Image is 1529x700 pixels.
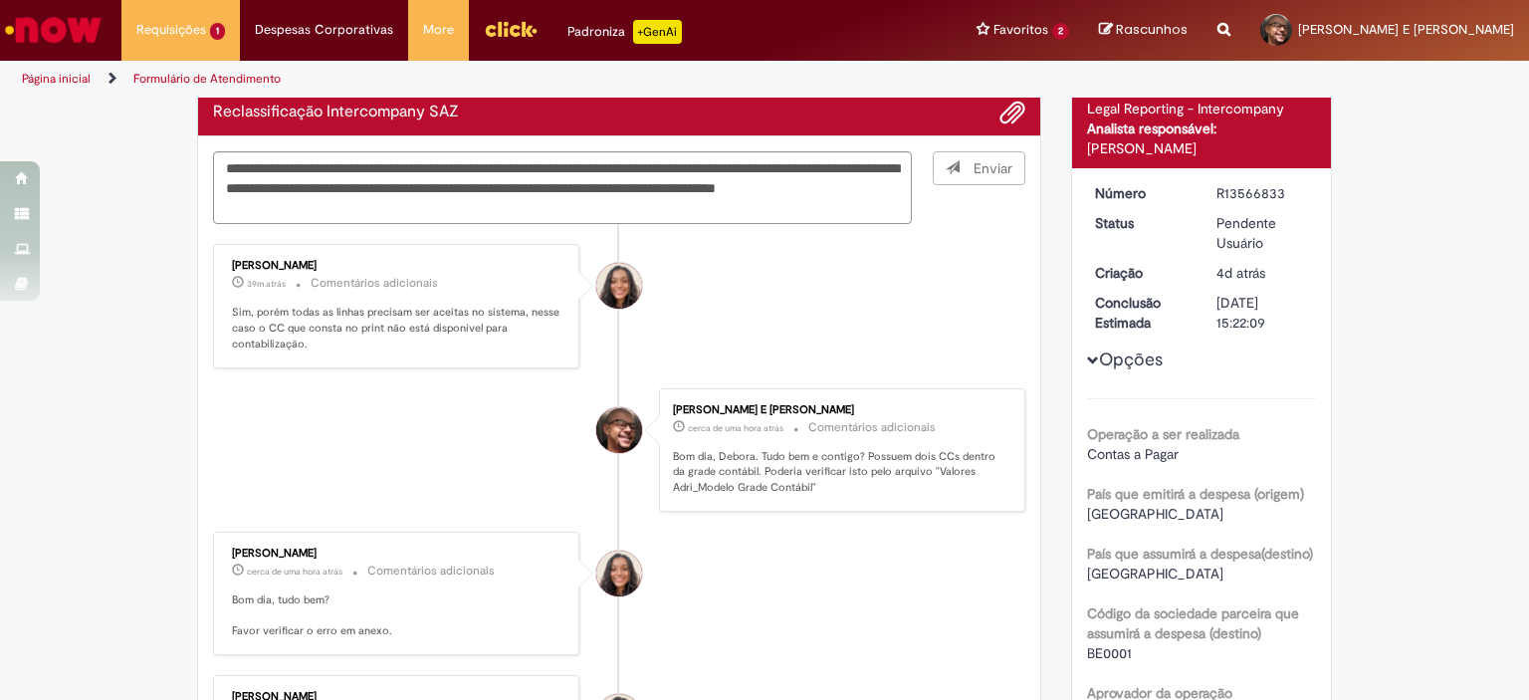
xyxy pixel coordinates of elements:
[596,263,642,309] div: undefined Online
[1087,565,1223,583] span: [GEOGRAPHIC_DATA]
[232,548,563,560] div: [PERSON_NAME]
[1087,505,1223,523] span: [GEOGRAPHIC_DATA]
[1216,213,1309,253] div: Pendente Usuário
[136,20,206,40] span: Requisições
[1087,485,1304,503] b: País que emitirá a despesa (origem)
[567,20,682,44] div: Padroniza
[1216,293,1309,333] div: [DATE] 15:22:09
[1080,213,1202,233] dt: Status
[1080,293,1202,333] dt: Conclusão Estimada
[1087,644,1132,662] span: BE0001
[232,305,563,351] p: Sim, porém todas as linhas precisam ser aceitas no sistema, nesse caso o CC que consta no print n...
[1087,425,1239,443] b: Operação a ser realizada
[247,566,342,578] span: cerca de uma hora atrás
[688,422,783,434] span: cerca de uma hora atrás
[1298,21,1514,38] span: [PERSON_NAME] E [PERSON_NAME]
[423,20,454,40] span: More
[688,422,783,434] time: 29/09/2025 09:59:50
[1087,118,1317,138] div: Analista responsável:
[15,61,1004,98] ul: Trilhas de página
[210,23,225,40] span: 1
[213,151,912,225] textarea: Digite sua mensagem aqui...
[1052,23,1069,40] span: 2
[1087,545,1313,563] b: País que assumirá a despesa(destino)
[247,278,286,290] span: 39m atrás
[1216,264,1265,282] span: 4d atrás
[1099,21,1188,40] a: Rascunhos
[1080,183,1202,203] dt: Número
[484,14,538,44] img: click_logo_yellow_360x200.png
[247,566,342,578] time: 29/09/2025 09:53:15
[999,100,1025,125] button: Adicionar anexos
[1216,264,1265,282] time: 25/09/2025 14:15:31
[133,71,281,87] a: Formulário de Atendimento
[596,407,642,453] div: Arthur Hanauer E Silva
[1116,20,1188,39] span: Rascunhos
[232,592,563,639] p: Bom dia, tudo bem? Favor verificar o erro em anexo.
[247,278,286,290] time: 29/09/2025 10:40:05
[993,20,1048,40] span: Favoritos
[673,449,1004,496] p: Bom dia, Debora. Tudo bem e contigo? Possuem dois CCs dentro da grade contábil. Poderia verificar...
[22,71,91,87] a: Página inicial
[1087,445,1179,463] span: Contas a Pagar
[1087,604,1299,642] b: Código da sociedade parceira que assumirá a despesa (destino)
[311,275,438,292] small: Comentários adicionais
[1216,263,1309,283] div: 25/09/2025 14:15:31
[255,20,393,40] span: Despesas Corporativas
[633,20,682,44] p: +GenAi
[1087,79,1317,118] div: Apuração de Resultados - Legal Reporting - Intercompany
[808,419,936,436] small: Comentários adicionais
[1080,263,1202,283] dt: Criação
[2,10,105,50] img: ServiceNow
[1087,138,1317,158] div: [PERSON_NAME]
[1216,183,1309,203] div: R13566833
[673,404,1004,416] div: [PERSON_NAME] E [PERSON_NAME]
[213,104,459,121] h2: Reclassificação Intercompany SAZ Histórico de tíquete
[367,563,495,580] small: Comentários adicionais
[232,260,563,272] div: [PERSON_NAME]
[596,551,642,596] div: undefined Online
